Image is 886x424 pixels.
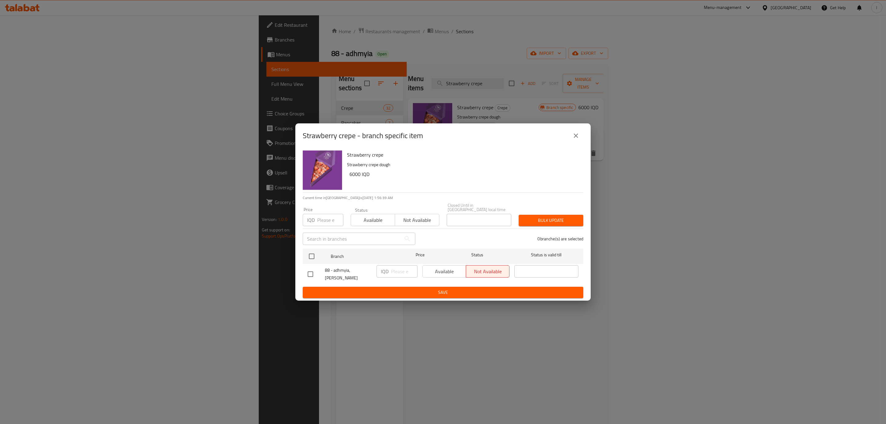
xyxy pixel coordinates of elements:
p: IQD [381,268,389,275]
span: Price [400,251,441,259]
h2: Strawberry crepe - branch specific item [303,131,423,141]
input: Search in branches [303,233,401,245]
span: Available [353,216,393,225]
button: close [569,128,583,143]
h6: Strawberry crepe [347,150,578,159]
p: Strawberry crepe dough [347,161,578,169]
button: Not available [395,214,439,226]
span: Branch [331,253,395,260]
span: Not available [397,216,437,225]
p: IQD [307,216,315,224]
p: 0 branche(s) are selected [537,236,583,242]
input: Please enter price [391,265,417,278]
img: Strawberry crepe [303,150,342,190]
span: Status [445,251,509,259]
button: Available [351,214,395,226]
p: Current time in [GEOGRAPHIC_DATA] is [DATE] 1:56:39 AM [303,195,583,201]
button: Bulk update [519,215,583,226]
span: 88 - adhmyia, [PERSON_NAME] [325,266,372,282]
input: Please enter price [317,214,343,226]
button: Save [303,287,583,298]
span: Status is valid till [514,251,578,259]
span: Bulk update [524,217,578,224]
span: Save [308,289,578,296]
h6: 6000 IQD [349,170,578,178]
